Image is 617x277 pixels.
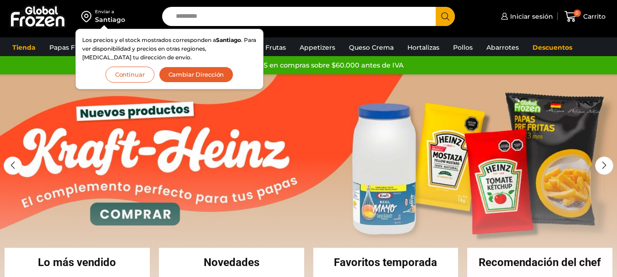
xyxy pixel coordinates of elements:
strong: Santiago [216,37,241,43]
p: Los precios y el stock mostrados corresponden a . Para ver disponibilidad y precios en otras regi... [82,36,257,62]
div: Next slide [595,157,613,175]
a: Appetizers [295,39,340,56]
h2: Recomendación del chef [467,257,612,268]
a: 0 Carrito [562,6,608,27]
img: address-field-icon.svg [81,9,95,24]
button: Continuar [105,67,154,83]
a: Hortalizas [403,39,444,56]
div: Santiago [95,15,125,24]
span: Carrito [581,12,606,21]
h2: Favoritos temporada [313,257,459,268]
button: Search button [436,7,455,26]
h2: Novedades [159,257,304,268]
a: Tienda [8,39,40,56]
div: Enviar a [95,9,125,15]
span: 0 [574,10,581,17]
div: Previous slide [4,157,22,175]
a: Pollos [448,39,477,56]
h2: Lo más vendido [5,257,150,268]
a: Iniciar sesión [499,7,553,26]
a: Descuentos [528,39,577,56]
a: Queso Crema [344,39,398,56]
span: Iniciar sesión [508,12,553,21]
a: Abarrotes [482,39,523,56]
button: Cambiar Dirección [159,67,234,83]
a: Papas Fritas [45,39,94,56]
